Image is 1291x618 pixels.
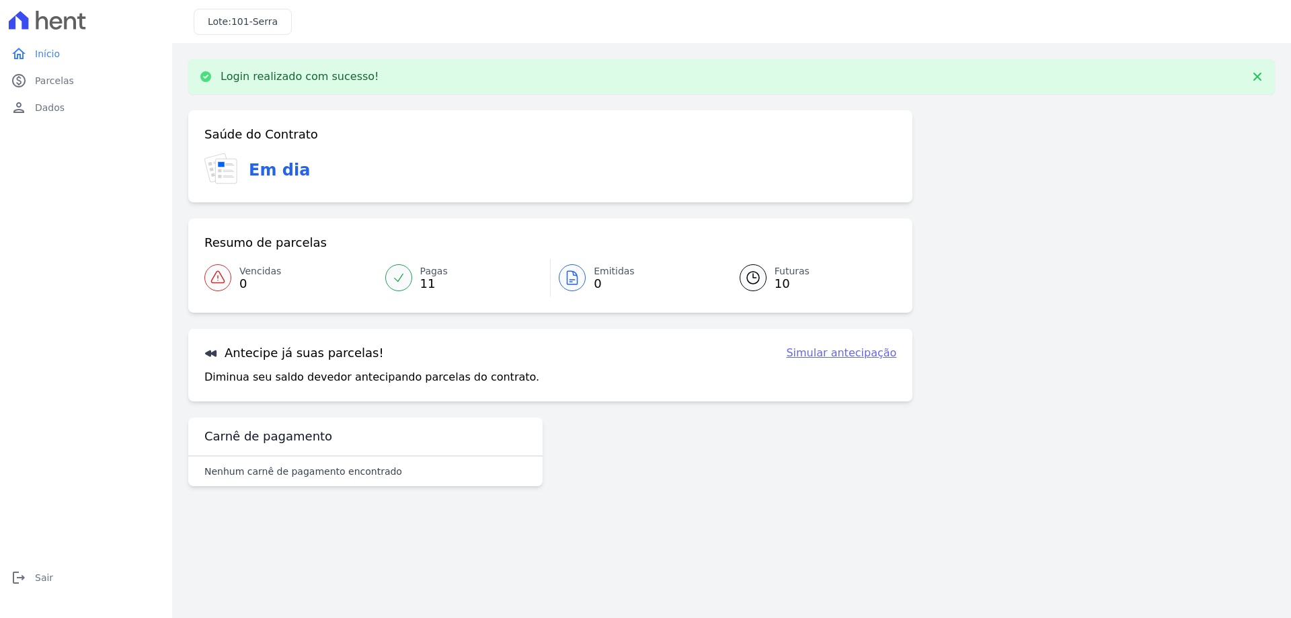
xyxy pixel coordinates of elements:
[594,278,635,289] span: 0
[5,40,167,67] a: homeInício
[723,259,897,297] a: Futuras 10
[35,47,60,61] span: Início
[551,259,723,297] a: Emitidas 0
[35,101,65,114] span: Dados
[204,235,327,251] h3: Resumo de parcelas
[377,259,551,297] a: Pagas 11
[5,94,167,121] a: personDados
[5,564,167,591] a: logoutSair
[239,278,281,289] span: 0
[420,278,448,289] span: 11
[204,369,539,385] p: Diminua seu saldo devedor antecipando parcelas do contrato.
[5,67,167,94] a: paidParcelas
[249,158,310,182] h3: Em dia
[35,74,74,87] span: Parcelas
[11,73,27,89] i: paid
[204,428,332,445] h3: Carnê de pagamento
[239,264,281,278] span: Vencidas
[204,465,402,478] p: Nenhum carnê de pagamento encontrado
[11,100,27,116] i: person
[420,264,448,278] span: Pagas
[231,16,278,27] span: 101-Serra
[221,70,379,83] p: Login realizado com sucesso!
[594,264,635,278] span: Emitidas
[204,126,318,143] h3: Saúde do Contrato
[11,570,27,586] i: logout
[775,264,810,278] span: Futuras
[204,345,384,361] h3: Antecipe já suas parcelas!
[204,259,377,297] a: Vencidas 0
[35,571,53,584] span: Sair
[208,15,278,29] h3: Lote:
[11,46,27,62] i: home
[786,345,896,361] a: Simular antecipação
[775,278,810,289] span: 10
